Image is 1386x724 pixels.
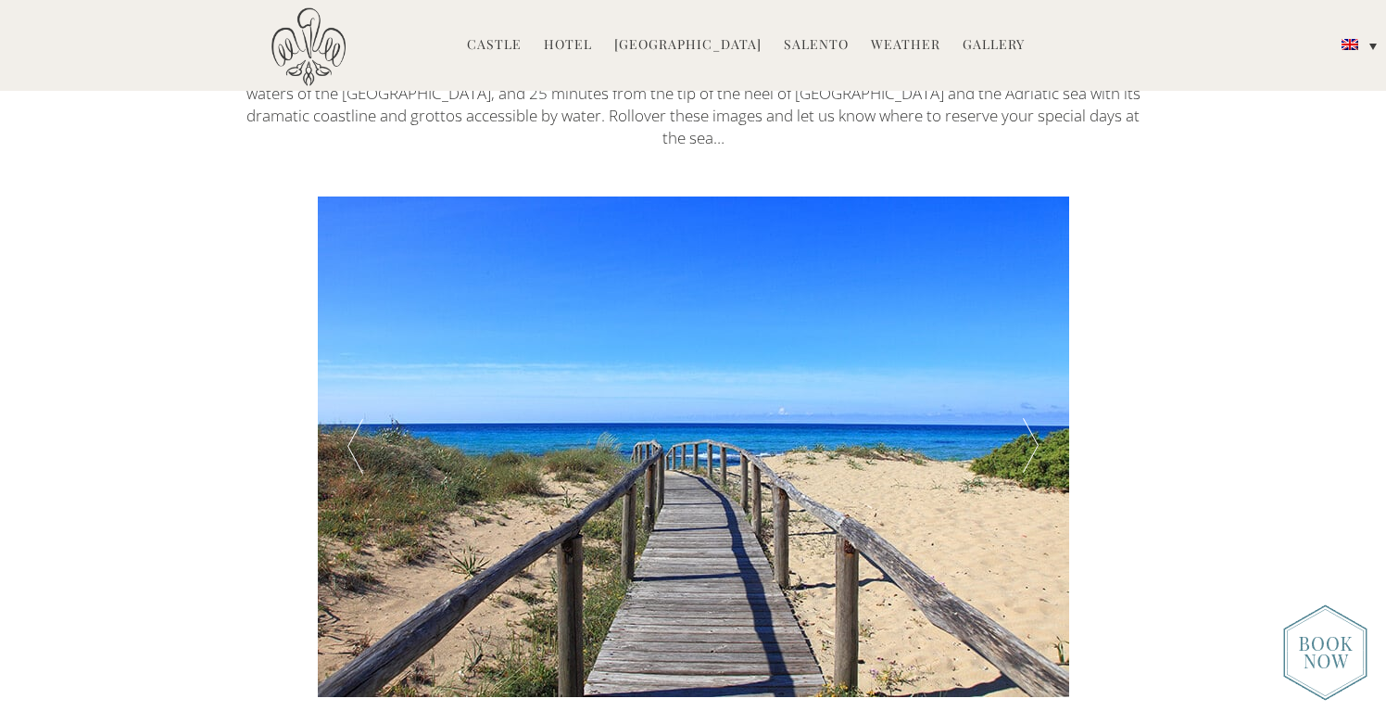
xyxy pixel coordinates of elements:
[963,35,1025,57] a: Gallery
[871,35,940,57] a: Weather
[1283,604,1367,701] img: new-booknow.png
[614,35,762,57] a: [GEOGRAPHIC_DATA]
[467,35,522,57] a: Castle
[271,7,346,86] img: Castello di Ugento
[544,35,592,57] a: Hotel
[1342,39,1358,50] img: English
[784,35,849,57] a: Salento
